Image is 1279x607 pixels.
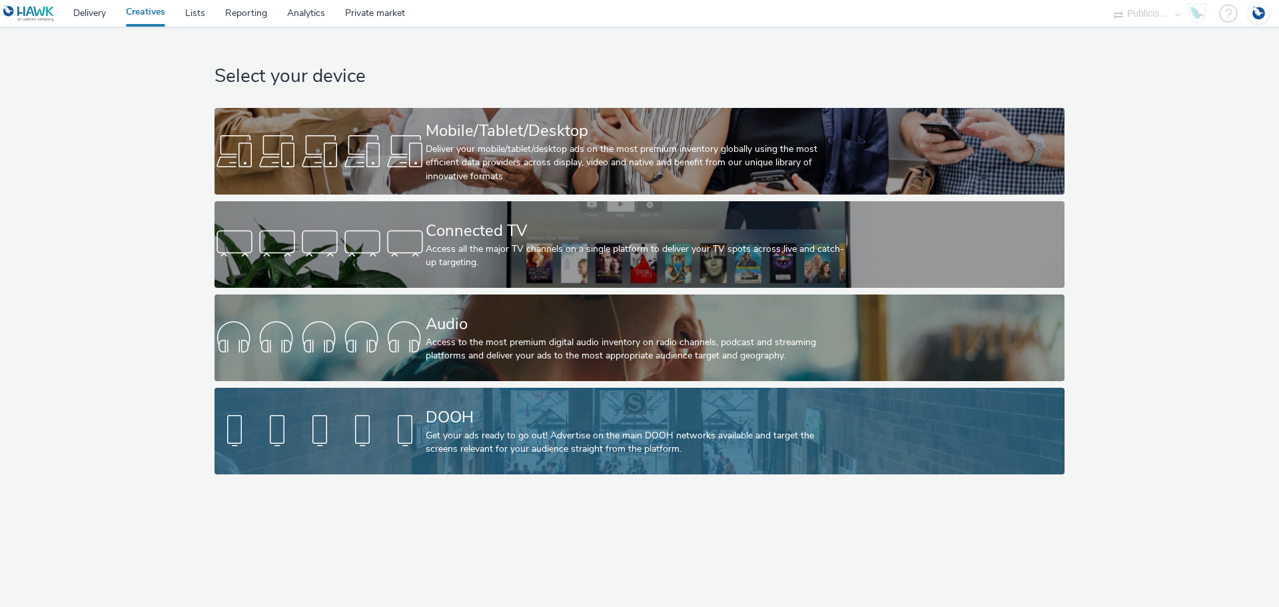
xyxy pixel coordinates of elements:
[214,64,1064,89] h1: Select your device
[1187,3,1207,24] img: Hawk Academy
[214,108,1064,195] a: Mobile/Tablet/DesktopDeliver your mobile/tablet/desktop ads on the most premium inventory globall...
[214,201,1064,288] a: Connected TVAccess all the major TV channels on a single platform to deliver your TV spots across...
[214,388,1064,474] a: DOOHGet your ads ready to go out! Advertise on the main DOOH networks available and target the sc...
[426,119,848,143] div: Mobile/Tablet/Desktop
[3,5,55,22] img: undefined Logo
[426,143,848,183] div: Deliver your mobile/tablet/desktop ads on the most premium inventory globally using the most effi...
[426,429,848,456] div: Get your ads ready to go out! Advertise on the main DOOH networks available and target the screen...
[426,219,848,243] div: Connected TV
[426,312,848,336] div: Audio
[426,406,848,429] div: DOOH
[1248,3,1268,25] img: Account DE
[426,336,848,363] div: Access to the most premium digital audio inventory on radio channels, podcast and streaming platf...
[1187,3,1212,24] a: Hawk Academy
[426,243,848,270] div: Access all the major TV channels on a single platform to deliver your TV spots across live and ca...
[214,295,1064,381] a: AudioAccess to the most premium digital audio inventory on radio channels, podcast and streaming ...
